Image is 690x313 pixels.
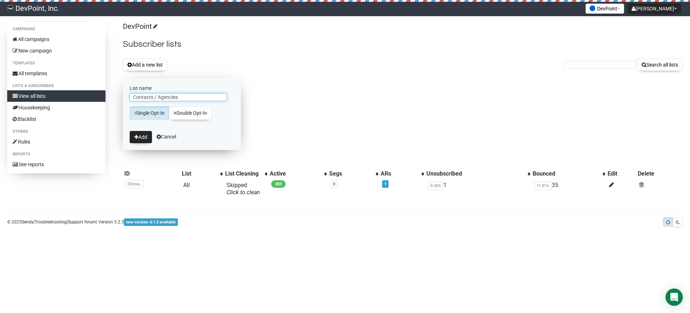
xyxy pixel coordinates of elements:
[123,59,167,71] button: Add a new list
[271,180,286,188] span: 283
[7,25,106,33] li: Campaigns
[384,182,386,186] a: 1
[628,4,681,14] button: [PERSON_NAME]
[7,136,106,148] a: Rules
[7,33,106,45] a: All campaigns
[638,170,681,177] div: Delete
[531,169,606,179] th: Bounced: No sort applied, activate to apply an ascending sort
[7,150,106,159] li: Reports
[130,93,227,101] input: The name of your new list
[123,22,156,31] a: DevPoint
[124,170,179,177] div: ID
[425,179,531,199] td: 1
[531,179,606,199] td: 35
[130,85,234,91] label: List name
[35,219,67,224] a: Troubleshooting
[379,169,425,179] th: ARs: No sort applied, activate to apply an ascending sort
[123,169,180,179] th: ID: No sort applied, sorting is disabled
[7,102,106,113] a: Housekeeping
[426,170,524,177] div: Unsubscribed
[182,170,216,177] div: List
[157,134,176,140] a: Cancel
[534,182,552,190] span: 11.01%
[606,169,636,179] th: Edit: No sort applied, sorting is disabled
[68,219,96,224] a: Support forum
[590,5,595,11] img: favicons
[666,289,683,306] div: Open Intercom Messenger
[381,170,418,177] div: ARs
[225,170,261,177] div: List Cleaning
[7,127,106,136] li: Others
[7,90,106,102] a: View all lists
[124,218,178,226] span: new version: 6.1.3 available
[227,189,260,196] a: Click to clean
[224,169,268,179] th: List Cleaning: No sort applied, activate to apply an ascending sort
[7,45,106,56] a: New campaign
[7,82,106,90] li: Lists & subscribers
[130,106,169,120] a: Single Opt-In
[7,59,106,68] li: Templates
[636,169,683,179] th: Delete: No sort applied, sorting is disabled
[227,182,260,196] span: Skipped
[637,59,683,71] button: Search all lists
[130,131,152,143] button: Add
[169,106,212,120] a: Double Opt-In
[22,219,33,224] a: Sendy
[333,182,335,186] a: 0
[268,169,328,179] th: Active: No sort applied, activate to apply an ascending sort
[180,169,224,179] th: List: No sort applied, activate to apply an ascending sort
[608,170,635,177] div: Edit
[183,182,190,189] a: All
[7,113,106,125] a: Blacklist
[533,170,599,177] div: Bounced
[270,170,321,177] div: Active
[428,182,443,190] span: 0.35%
[124,219,178,224] a: new version: 6.1.3 available
[7,218,178,226] p: © 2025 | | | Version 5.2.5
[7,68,106,79] a: All templates
[586,4,624,14] button: DevPoint
[425,169,531,179] th: Unsubscribed: No sort applied, activate to apply an ascending sort
[328,169,380,179] th: Segs: No sort applied, activate to apply an ascending sort
[123,38,683,51] h2: Subscriber lists
[7,159,106,170] a: See reports
[329,170,372,177] div: Segs
[7,5,14,12] img: 0914048cb7d76895f239797112de4a6b
[126,180,144,188] span: X2osa..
